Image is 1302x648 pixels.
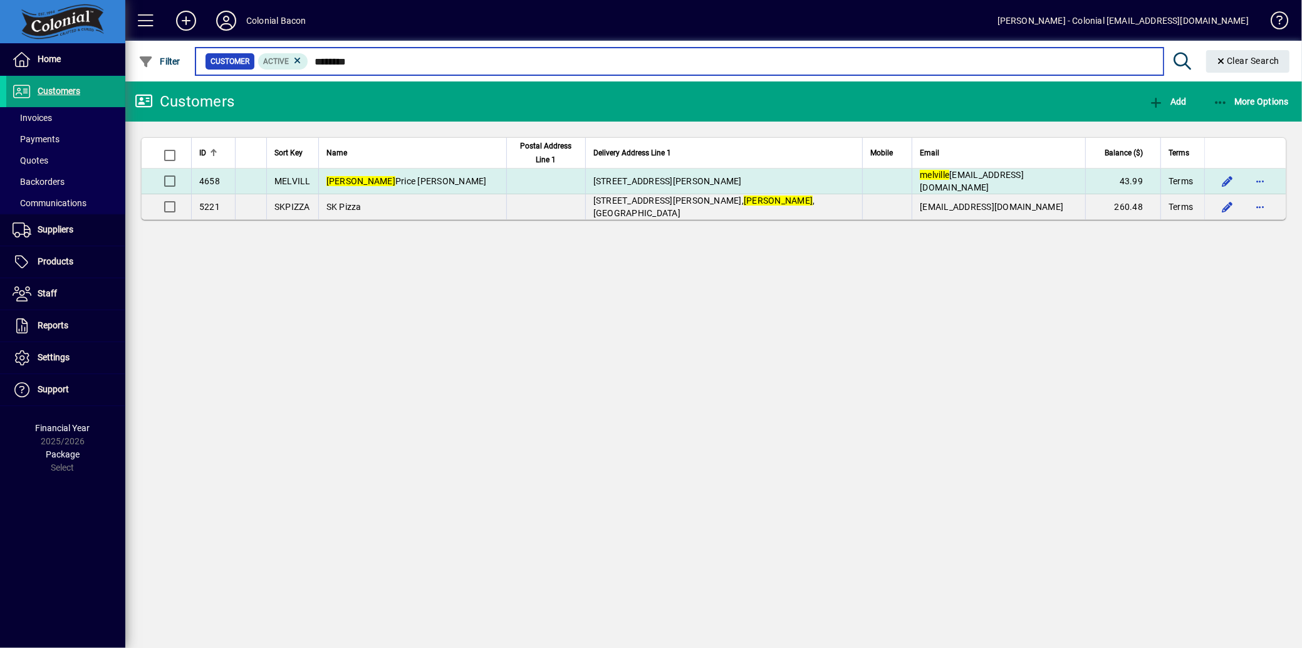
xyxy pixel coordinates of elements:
[166,9,206,32] button: Add
[920,146,939,160] span: Email
[1216,56,1280,66] span: Clear Search
[13,155,48,165] span: Quotes
[199,202,220,212] span: 5221
[593,176,742,186] span: [STREET_ADDRESS][PERSON_NAME]
[1261,3,1286,43] a: Knowledge Base
[138,56,180,66] span: Filter
[6,310,125,342] a: Reports
[1148,97,1186,107] span: Add
[1169,146,1189,160] span: Terms
[6,214,125,246] a: Suppliers
[870,146,904,160] div: Mobile
[326,176,487,186] span: Price [PERSON_NAME]
[6,278,125,310] a: Staff
[38,256,73,266] span: Products
[920,170,949,180] em: melville
[1093,146,1154,160] div: Balance ($)
[13,177,65,187] span: Backorders
[13,113,52,123] span: Invoices
[1250,197,1270,217] button: More options
[6,107,125,128] a: Invoices
[199,146,206,160] span: ID
[6,171,125,192] a: Backorders
[6,374,125,405] a: Support
[1169,201,1193,213] span: Terms
[326,146,347,160] span: Name
[514,139,578,167] span: Postal Address Line 1
[246,11,306,31] div: Colonial Bacon
[1105,146,1143,160] span: Balance ($)
[38,86,80,96] span: Customers
[36,423,90,433] span: Financial Year
[920,146,1078,160] div: Email
[1169,175,1193,187] span: Terms
[920,170,1024,192] span: [EMAIL_ADDRESS][DOMAIN_NAME]
[1206,50,1290,73] button: Clear
[13,198,86,208] span: Communications
[920,202,1063,212] span: [EMAIL_ADDRESS][DOMAIN_NAME]
[1213,97,1289,107] span: More Options
[38,320,68,330] span: Reports
[206,9,246,32] button: Profile
[1085,169,1160,194] td: 43.99
[211,55,249,68] span: Customer
[6,128,125,150] a: Payments
[1145,90,1189,113] button: Add
[997,11,1249,31] div: [PERSON_NAME] - Colonial [EMAIL_ADDRESS][DOMAIN_NAME]
[38,384,69,394] span: Support
[870,146,893,160] span: Mobile
[135,50,184,73] button: Filter
[6,150,125,171] a: Quotes
[38,352,70,362] span: Settings
[593,196,815,218] span: [STREET_ADDRESS][PERSON_NAME], , [GEOGRAPHIC_DATA]
[6,246,125,278] a: Products
[326,146,499,160] div: Name
[38,54,61,64] span: Home
[1217,197,1237,217] button: Edit
[326,202,362,212] span: SK Pizza
[744,196,813,206] em: [PERSON_NAME]
[326,176,395,186] em: [PERSON_NAME]
[1210,90,1293,113] button: More Options
[593,146,671,160] span: Delivery Address Line 1
[199,176,220,186] span: 4658
[258,53,308,70] mat-chip: Activation Status: Active
[6,44,125,75] a: Home
[199,146,227,160] div: ID
[1217,171,1237,191] button: Edit
[38,288,57,298] span: Staff
[274,146,303,160] span: Sort Key
[135,91,234,112] div: Customers
[6,192,125,214] a: Communications
[6,342,125,374] a: Settings
[274,202,310,212] span: SKPIZZA
[263,57,289,66] span: Active
[1085,194,1160,219] td: 260.48
[13,134,60,144] span: Payments
[46,449,80,459] span: Package
[274,176,311,186] span: MELVILL
[38,224,73,234] span: Suppliers
[1250,171,1270,191] button: More options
